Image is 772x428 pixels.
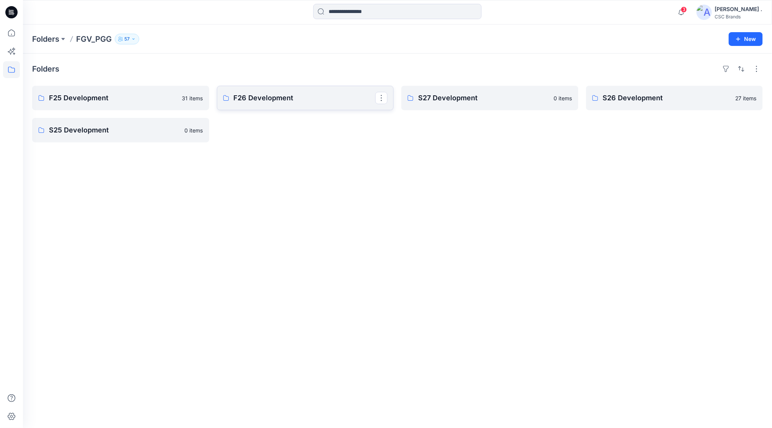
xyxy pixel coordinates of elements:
p: 0 items [185,126,203,134]
button: 57 [115,34,139,44]
a: F26 Development [217,86,394,110]
p: F25 Development [49,93,178,103]
p: 31 items [182,94,203,102]
a: Folders [32,34,59,44]
div: [PERSON_NAME] . [715,5,762,14]
a: S27 Development0 items [401,86,578,110]
img: avatar [697,5,712,20]
h4: Folders [32,64,59,74]
p: S26 Development [603,93,731,103]
div: CSC Brands [715,14,762,20]
p: F26 Development [234,93,376,103]
p: 0 items [554,94,572,102]
a: S25 Development0 items [32,118,209,142]
p: 57 [124,35,130,43]
a: F25 Development31 items [32,86,209,110]
button: New [729,32,763,46]
a: S26 Development27 items [586,86,763,110]
p: S25 Development [49,125,180,136]
p: 27 items [736,94,757,102]
p: FGV_PGG [76,34,112,44]
p: S27 Development [418,93,549,103]
span: 3 [681,7,687,13]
